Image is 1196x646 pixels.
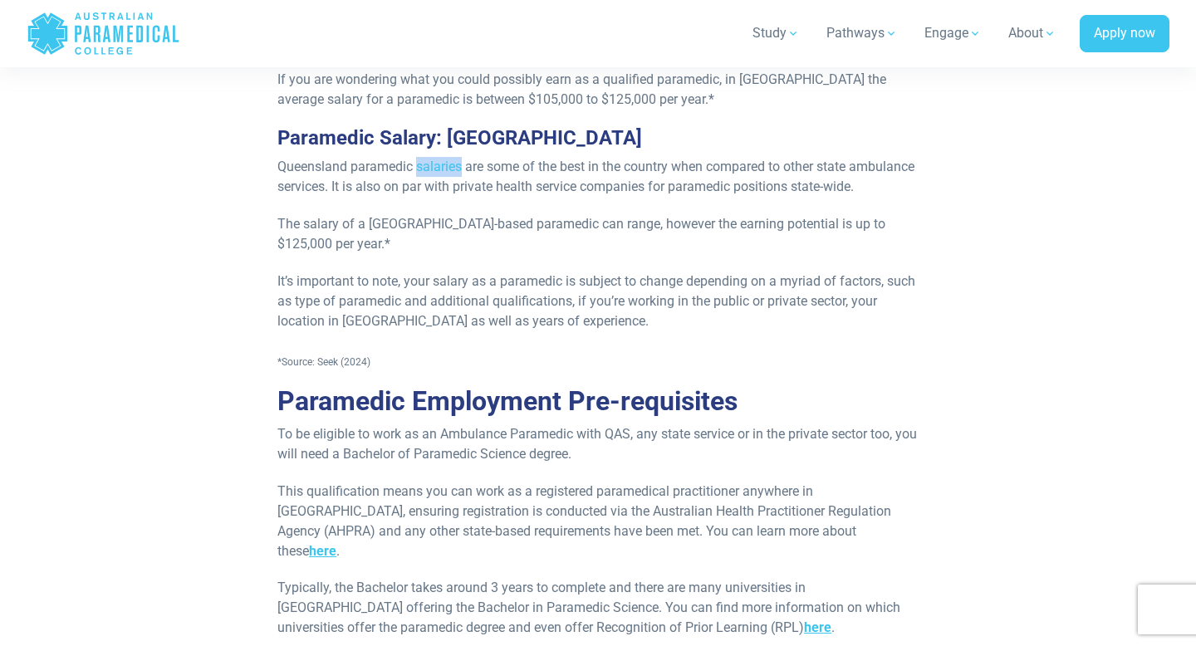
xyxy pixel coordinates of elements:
sub: *Source: Seek (2024) [277,356,370,368]
p: The salary of a [GEOGRAPHIC_DATA]-based paramedic can range, however the earning potential is up ... [277,214,919,254]
a: Engage [914,10,992,56]
a: Apply now [1080,15,1169,53]
a: About [998,10,1066,56]
a: here [804,619,831,635]
p: To be eligible to work as an Ambulance Paramedic with QAS, any state service or in the private se... [277,424,919,464]
p: Typically, the Bachelor takes around 3 years to complete and there are many universities in [GEOG... [277,578,919,638]
a: here [309,543,336,559]
h3: Paramedic Salary: [GEOGRAPHIC_DATA] [277,126,919,150]
a: Pathways [816,10,908,56]
p: If you are wondering what you could possibly earn as a qualified paramedic, in [GEOGRAPHIC_DATA] t [277,70,919,110]
span: he average salary for a paramedic is between $105,000 to $125,000 per year.* [277,71,886,107]
p: It’s important to note, your salary as a paramedic is subject to change depending on a myriad of ... [277,272,919,331]
a: Study [743,10,810,56]
p: This qualification means you can work as a registered paramedical practitioner anywhere in [GEOGR... [277,482,919,561]
p: Queensland paramedic salaries are some of the best in the country when compared to other state am... [277,157,919,197]
h2: Paramedic Employment Pre-requisites [277,385,919,417]
a: Australian Paramedical College [27,7,180,61]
